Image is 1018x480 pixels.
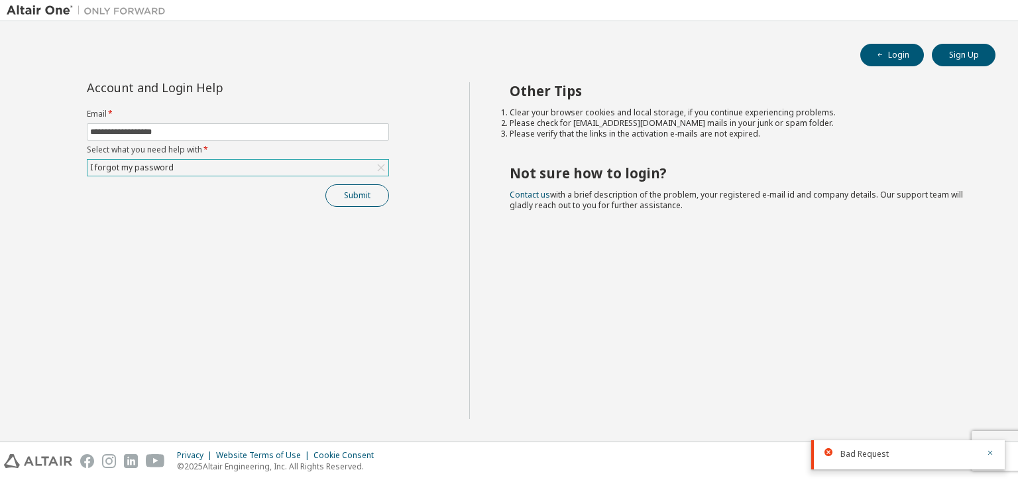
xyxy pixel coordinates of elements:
[7,4,172,17] img: Altair One
[510,107,972,118] li: Clear your browser cookies and local storage, if you continue experiencing problems.
[80,454,94,468] img: facebook.svg
[860,44,924,66] button: Login
[510,82,972,99] h2: Other Tips
[510,118,972,129] li: Please check for [EMAIL_ADDRESS][DOMAIN_NAME] mails in your junk or spam folder.
[216,450,313,461] div: Website Terms of Use
[88,160,176,175] div: I forgot my password
[510,164,972,182] h2: Not sure how to login?
[177,461,382,472] p: © 2025 Altair Engineering, Inc. All Rights Reserved.
[177,450,216,461] div: Privacy
[325,184,389,207] button: Submit
[124,454,138,468] img: linkedin.svg
[510,129,972,139] li: Please verify that the links in the activation e-mails are not expired.
[840,449,889,459] span: Bad Request
[87,145,389,155] label: Select what you need help with
[87,160,388,176] div: I forgot my password
[87,109,389,119] label: Email
[510,189,550,200] a: Contact us
[4,454,72,468] img: altair_logo.svg
[510,189,963,211] span: with a brief description of the problem, your registered e-mail id and company details. Our suppo...
[87,82,329,93] div: Account and Login Help
[146,454,165,468] img: youtube.svg
[102,454,116,468] img: instagram.svg
[313,450,382,461] div: Cookie Consent
[932,44,995,66] button: Sign Up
